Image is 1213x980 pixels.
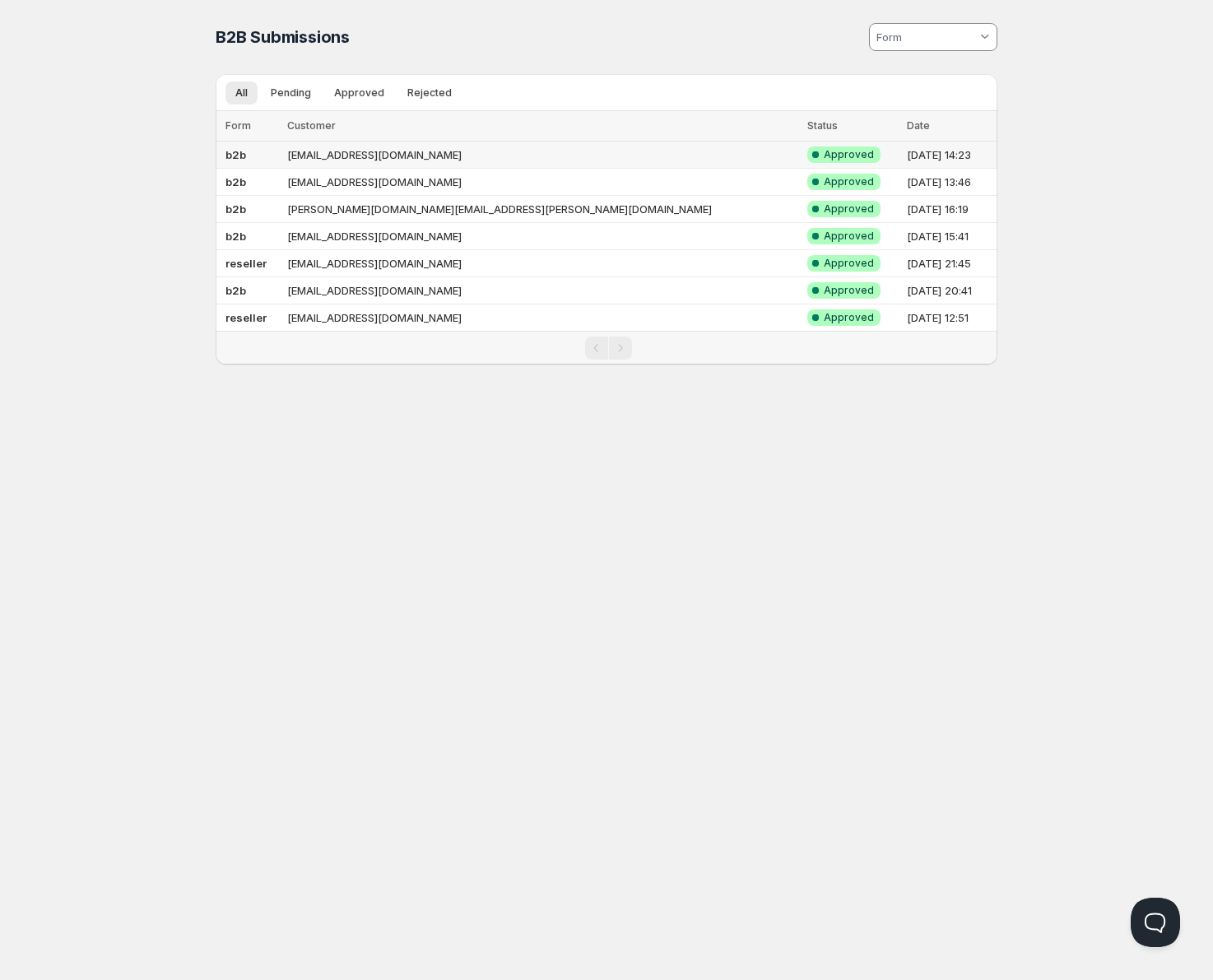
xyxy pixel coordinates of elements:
[824,202,874,216] span: Approved
[225,148,246,161] b: b2b
[225,119,251,132] span: Form
[824,284,874,297] span: Approved
[824,148,874,161] span: Approved
[824,175,874,188] span: Approved
[225,230,246,243] b: b2b
[907,119,930,132] span: Date
[282,277,802,304] td: [EMAIL_ADDRESS][DOMAIN_NAME]
[807,119,838,132] span: Status
[271,86,311,100] span: Pending
[902,142,997,169] td: [DATE] 14:23
[1131,898,1180,947] iframe: Help Scout Beacon - Open
[282,196,802,223] td: [PERSON_NAME][DOMAIN_NAME][EMAIL_ADDRESS][PERSON_NAME][DOMAIN_NAME]
[902,223,997,250] td: [DATE] 15:41
[874,24,977,50] input: Form
[225,257,267,270] b: reseller
[225,202,246,216] b: b2b
[225,175,246,188] b: b2b
[334,86,384,100] span: Approved
[225,311,267,324] b: reseller
[407,86,452,100] span: Rejected
[282,250,802,277] td: [EMAIL_ADDRESS][DOMAIN_NAME]
[216,331,997,365] nav: Pagination
[824,257,874,270] span: Approved
[225,284,246,297] b: b2b
[824,230,874,243] span: Approved
[282,304,802,332] td: [EMAIL_ADDRESS][DOMAIN_NAME]
[282,142,802,169] td: [EMAIL_ADDRESS][DOMAIN_NAME]
[282,169,802,196] td: [EMAIL_ADDRESS][DOMAIN_NAME]
[902,250,997,277] td: [DATE] 21:45
[235,86,248,100] span: All
[216,27,350,47] span: B2B Submissions
[287,119,336,132] span: Customer
[824,311,874,324] span: Approved
[902,277,997,304] td: [DATE] 20:41
[902,196,997,223] td: [DATE] 16:19
[902,304,997,332] td: [DATE] 12:51
[282,223,802,250] td: [EMAIL_ADDRESS][DOMAIN_NAME]
[902,169,997,196] td: [DATE] 13:46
